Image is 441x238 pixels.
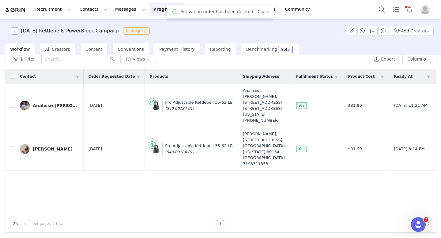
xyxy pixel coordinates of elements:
button: Profile [417,5,436,14]
iframe: Intercom live chat [411,217,426,232]
div: [PERSON_NAME], [STREET_ADDRESS] [GEOGRAPHIC_DATA], [US_STATE] 80134 [GEOGRAPHIC_DATA] [243,131,286,167]
a: 1 [217,220,224,227]
div: [PERSON_NAME] [33,147,73,151]
span: Order Requested Date [89,74,135,79]
div: Beta [281,48,290,51]
i: icon: search [110,57,114,61]
img: placeholder-profile.jpg [420,5,430,14]
button: Add Creators [389,26,434,36]
button: Notifications [403,2,416,16]
i: icon: left [211,222,215,226]
div: Pro Adjustable Kettlebell 35-62 LB [165,143,233,155]
img: Product Image [150,101,162,110]
button: Content [185,2,218,16]
input: Search... [41,54,118,64]
button: Messages [111,2,149,16]
button: Views [120,54,156,64]
a: Tasks [389,2,402,16]
span: Ready At [394,74,413,79]
span: [object Object] [11,27,152,35]
span: $81.90 [348,146,362,152]
button: Recruitment [32,2,76,16]
a: [PERSON_NAME] [20,144,79,154]
div: Analisse [PERSON_NAME], [STREET_ADDRESS]. [STREET_ADDRESS][US_STATE] [243,87,286,123]
button: Columns [402,54,431,64]
button: Export [369,54,400,64]
span: [DATE] [89,146,102,152]
span: Workflow [10,47,30,52]
span: Payment History [159,47,195,52]
button: Contacts [76,2,111,16]
span: $81.90 [348,102,362,109]
span: Contact [20,74,36,79]
img: grin logo [5,7,26,13]
span: Reporting [210,47,231,52]
span: Fulfillment Status [296,74,333,79]
i: icon: right [226,222,230,226]
span: 7 [424,217,428,222]
h3: [DATE] Kettlebells PowerBlock Campaign [21,27,121,35]
span: (540-00184-01) [165,150,194,154]
img: Product Image [150,144,162,154]
span: Shipping Address [243,74,279,79]
button: Reporting [218,2,256,16]
span: In progress [123,27,150,35]
a: Analisse [PERSON_NAME] [20,101,79,110]
button: Program [149,2,184,16]
span: Activation order has been deleted [180,9,253,15]
a: Brands [257,2,281,16]
img: e7299cd4-8779-4b65-9655-5b25c0dba91f.jpg [20,144,30,154]
a: Close [258,9,269,14]
span: All Creators [45,47,70,52]
i: icon: down [24,222,27,226]
span: Yes [296,102,307,109]
button: 1 Filter [10,54,39,64]
li: Next Page [224,220,232,227]
img: ce5b781f-a9b4-421a-b91a-a8f77023f7cd.jpg [20,101,30,110]
span: Products [150,74,168,79]
span: Product Cost [348,74,375,79]
span: Conversions [118,47,144,52]
span: [DATE] [89,102,102,109]
a: Community [281,2,316,16]
li: Previous Page [209,220,217,227]
div: [PHONE_NUMBER] [243,117,286,124]
span: Yes [296,146,307,152]
div: Analisse [PERSON_NAME] [33,103,79,108]
span: Benchmarking [246,47,277,52]
span: (540-00184-01) [165,106,194,111]
div: 7193311353 [243,161,286,167]
div: 25 [13,220,18,227]
span: per page | 2 total [32,221,64,226]
div: Pro Adjustable Kettlebell 35-62 LB [165,99,233,111]
span: Content [85,47,103,52]
button: Search [375,2,389,16]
